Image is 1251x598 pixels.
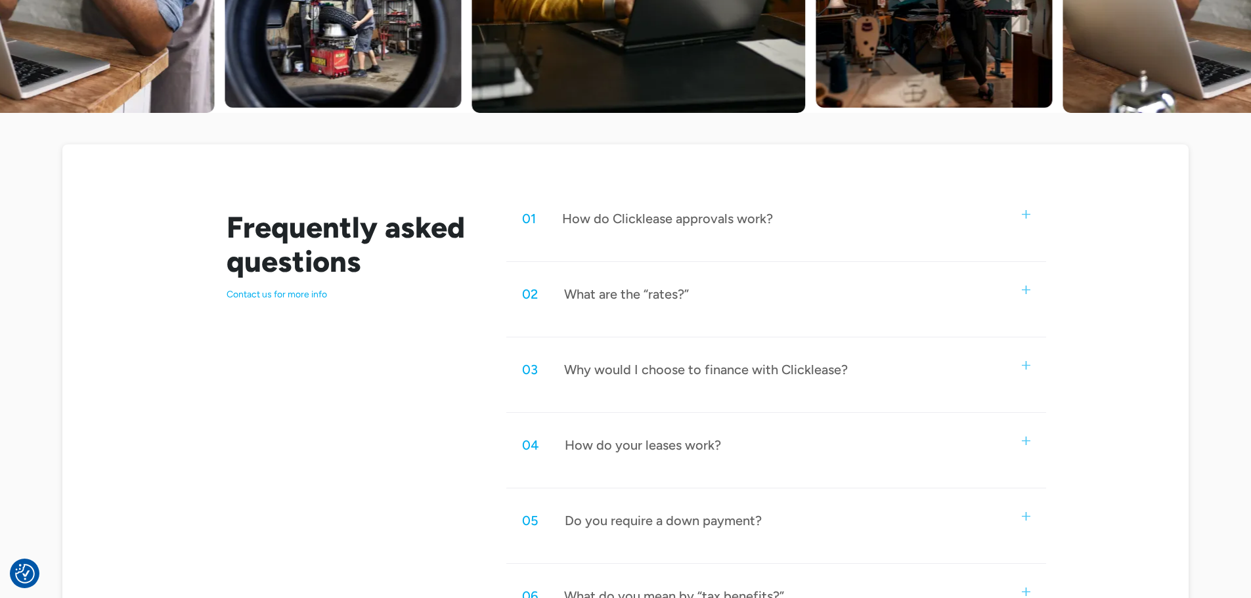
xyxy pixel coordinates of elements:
img: small plus [1022,512,1030,521]
img: small plus [1022,587,1030,596]
p: Contact us for more info [227,289,475,301]
img: small plus [1022,361,1030,370]
div: 01 [522,210,536,227]
img: small plus [1022,437,1030,445]
h2: Frequently asked questions [227,210,475,278]
button: Consent Preferences [15,564,35,584]
div: 04 [522,437,538,454]
img: small plus [1022,286,1030,294]
div: How do Clicklease approvals work? [562,210,773,227]
div: 02 [522,286,538,303]
div: Do you require a down payment? [565,512,762,529]
div: What are the “rates?” [564,286,689,303]
div: Why would I choose to finance with Clicklease? [564,361,848,378]
div: 03 [522,361,538,378]
img: small plus [1022,210,1030,219]
div: How do your leases work? [565,437,721,454]
div: 05 [522,512,538,529]
img: Revisit consent button [15,564,35,584]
